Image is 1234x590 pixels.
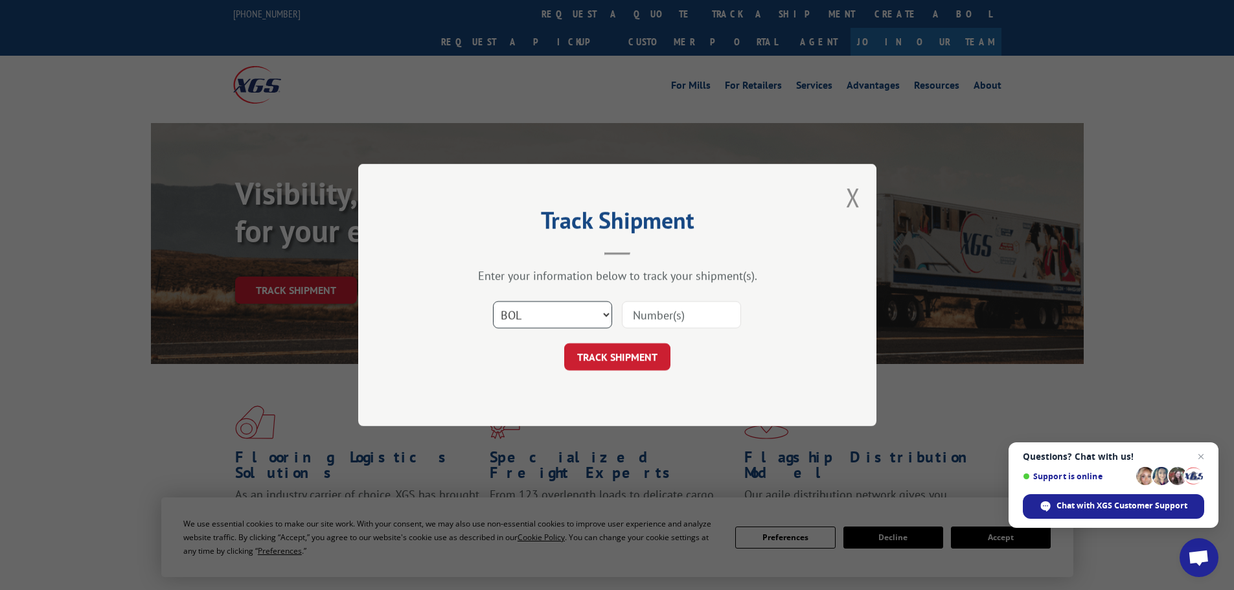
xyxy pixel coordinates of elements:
[423,268,812,283] div: Enter your information below to track your shipment(s).
[1057,500,1187,512] span: Chat with XGS Customer Support
[1023,451,1204,462] span: Questions? Chat with us!
[1023,471,1132,481] span: Support is online
[564,343,670,370] button: TRACK SHIPMENT
[1023,494,1204,519] div: Chat with XGS Customer Support
[1180,538,1218,577] div: Open chat
[622,301,741,328] input: Number(s)
[846,180,860,214] button: Close modal
[423,211,812,236] h2: Track Shipment
[1193,449,1209,464] span: Close chat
